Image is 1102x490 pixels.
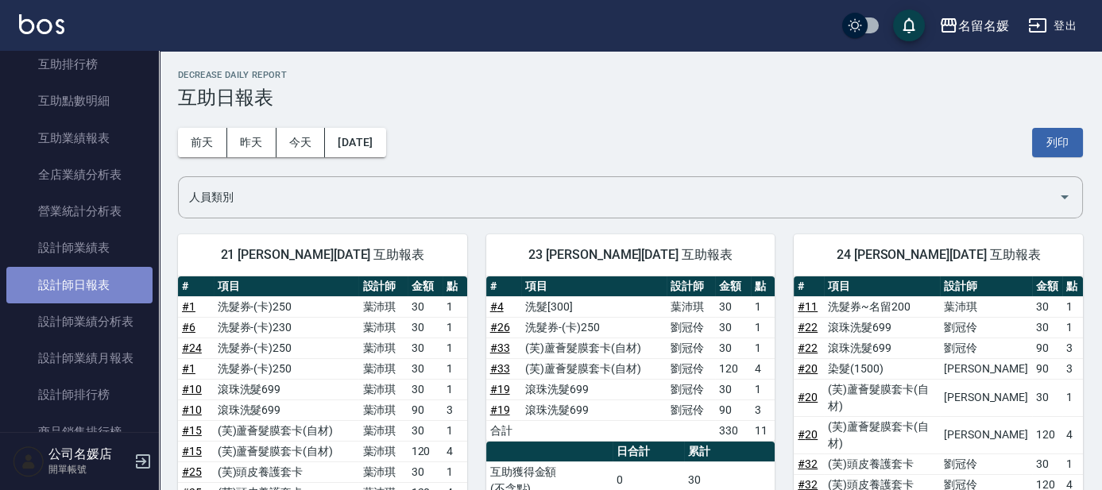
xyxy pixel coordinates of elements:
td: 葉沛琪 [358,461,407,482]
input: 人員名稱 [185,183,1052,211]
th: 點 [751,276,775,297]
button: [DATE] [325,128,385,157]
a: #22 [798,341,818,354]
td: (芙)頭皮養護套卡 [824,453,940,474]
td: 3 [443,399,467,420]
button: 登出 [1022,11,1083,41]
td: 30 [1032,296,1062,317]
td: 劉冠伶 [940,453,1032,474]
td: 90 [408,399,443,420]
td: 1 [751,296,775,317]
h5: 公司名媛店 [48,446,130,462]
th: 日合計 [613,442,683,462]
td: 滾珠洗髮699 [521,399,667,420]
th: 項目 [824,276,940,297]
td: 30 [408,379,443,399]
a: #4 [490,300,504,313]
td: 葉沛琪 [358,317,407,338]
a: #22 [798,321,818,334]
td: 3 [1062,358,1083,379]
td: (芙)蘆薈髮膜套卡(自材) [824,379,940,416]
img: Logo [19,14,64,34]
td: 滾珠洗髮699 [824,338,940,358]
button: save [893,10,925,41]
td: 30 [408,317,443,338]
td: 30 [408,338,443,358]
a: #10 [182,383,202,395]
td: 120 [1032,416,1062,453]
td: 90 [1032,358,1062,379]
td: 1 [751,379,775,399]
td: 1 [443,296,467,317]
td: 洗髮券-(卡)250 [214,338,359,358]
td: 1 [443,358,467,379]
td: (芙)蘆薈髮膜套卡(自材) [214,441,359,461]
td: 葉沛琪 [358,358,407,379]
td: 4 [443,441,467,461]
th: 點 [1062,276,1083,297]
td: (芙)蘆薈髮膜套卡(自材) [824,416,940,453]
a: #26 [490,321,510,334]
td: 30 [408,358,443,379]
a: 互助點數明細 [6,83,153,119]
td: 合計 [486,420,522,441]
a: 營業統計分析表 [6,193,153,230]
span: 21 [PERSON_NAME][DATE] 互助報表 [197,247,448,263]
a: #11 [798,300,818,313]
a: 設計師業績月報表 [6,340,153,376]
a: #10 [182,403,202,416]
a: #32 [798,457,818,470]
td: 洗髮券~名留200 [824,296,940,317]
td: [PERSON_NAME] [940,416,1032,453]
td: 30 [408,296,443,317]
td: 90 [1032,338,1062,358]
td: 4 [1062,416,1083,453]
td: 洗髮券-(卡)250 [214,296,359,317]
th: 項目 [521,276,667,297]
a: #33 [490,362,510,375]
td: 滾珠洗髮699 [214,379,359,399]
th: 金額 [1032,276,1062,297]
td: 葉沛琪 [667,296,715,317]
span: 24 [PERSON_NAME][DATE] 互助報表 [813,247,1064,263]
td: 葉沛琪 [358,296,407,317]
th: 設計師 [940,276,1032,297]
a: #19 [490,383,510,395]
td: 30 [715,379,751,399]
th: # [486,276,522,297]
p: 開單帳號 [48,462,130,476]
a: #20 [798,428,818,441]
td: 劉冠伶 [940,317,1032,338]
a: #19 [490,403,510,416]
span: 23 [PERSON_NAME][DATE] 互助報表 [505,247,756,263]
th: 金額 [715,276,751,297]
td: 劉冠伶 [667,358,715,379]
td: 滾珠洗髮699 [521,379,667,399]
td: 染髮(1500) [824,358,940,379]
a: 設計師排行榜 [6,376,153,413]
td: 1 [1062,317,1083,338]
button: 今天 [276,128,326,157]
td: [PERSON_NAME] [940,358,1032,379]
td: 葉沛琪 [358,399,407,420]
a: #15 [182,445,202,457]
td: 330 [715,420,751,441]
a: 互助業績報表 [6,120,153,156]
th: 點 [443,276,467,297]
td: (芙)蘆薈髮膜套卡(自材) [521,358,667,379]
button: 昨天 [227,128,276,157]
td: 洗髮[300] [521,296,667,317]
td: 30 [1032,317,1062,338]
td: 3 [1062,338,1083,358]
a: #24 [182,341,202,354]
td: 劉冠伶 [667,379,715,399]
td: 葉沛琪 [940,296,1032,317]
td: 1 [443,338,467,358]
td: 1 [1062,379,1083,416]
td: 1 [443,420,467,441]
td: 1 [443,317,467,338]
td: 葉沛琪 [358,441,407,461]
h2: Decrease Daily Report [178,70,1083,80]
td: 1 [1062,296,1083,317]
td: (芙)蘆薈髮膜套卡(自材) [214,420,359,441]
